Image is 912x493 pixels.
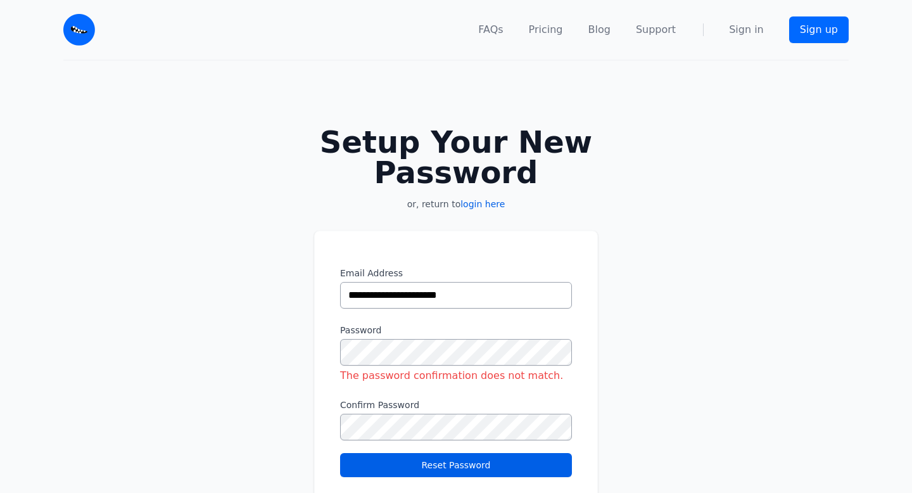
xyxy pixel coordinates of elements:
[340,267,572,279] label: Email Address
[460,199,505,209] a: login here
[340,368,572,383] div: The password confirmation does not match.
[588,22,611,37] a: Blog
[636,22,676,37] a: Support
[314,127,598,188] h2: Setup Your New Password
[478,22,503,37] a: FAQs
[729,22,764,37] a: Sign in
[789,16,849,43] a: Sign up
[340,399,572,411] label: Confirm Password
[340,324,572,336] label: Password
[63,14,95,46] img: Email Monster
[314,198,598,210] p: or, return to
[529,22,563,37] a: Pricing
[340,453,572,477] button: Reset Password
